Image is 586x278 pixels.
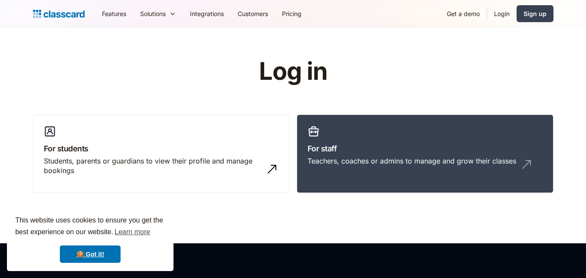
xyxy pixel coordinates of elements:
a: Get a demo [440,4,487,23]
div: Sign up [524,9,547,18]
div: cookieconsent [7,207,174,271]
div: Solutions [140,9,166,18]
a: Login [487,4,517,23]
div: Solutions [133,4,183,23]
a: learn more about cookies [113,226,151,239]
a: Customers [231,4,275,23]
a: Features [95,4,133,23]
div: Students, parents or guardians to view their profile and manage bookings [44,156,262,176]
h3: For students [44,143,279,154]
span: This website uses cookies to ensure you get the best experience on our website. [15,215,165,239]
a: dismiss cookie message [60,245,121,263]
h1: Log in [155,58,431,85]
a: For studentsStudents, parents or guardians to view their profile and manage bookings [33,114,290,193]
a: Integrations [183,4,231,23]
h3: For staff [308,143,543,154]
a: Pricing [275,4,308,23]
div: Teachers, coaches or admins to manage and grow their classes [308,156,516,166]
a: Sign up [517,5,553,22]
a: For staffTeachers, coaches or admins to manage and grow their classes [297,114,553,193]
a: home [33,8,85,20]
